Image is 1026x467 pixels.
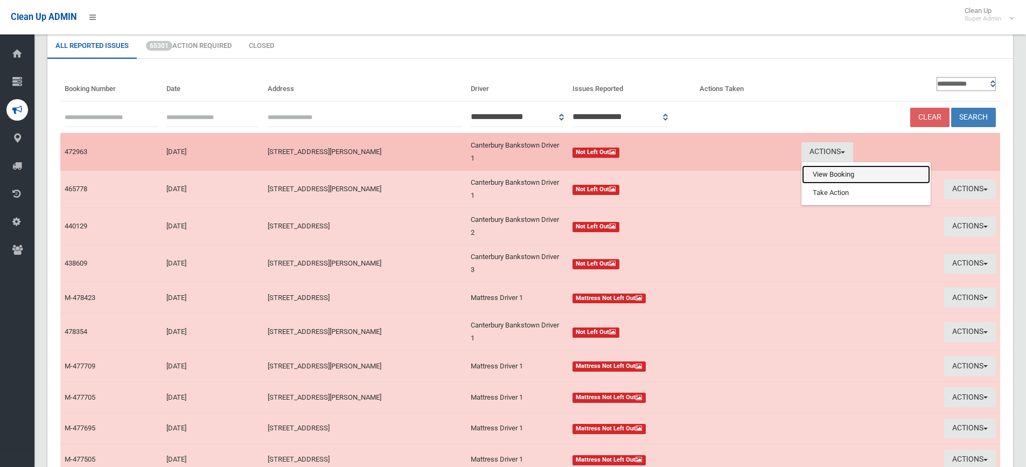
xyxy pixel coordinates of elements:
a: Not Left Out [573,220,793,233]
td: Mattress Driver 1 [466,282,568,313]
span: Mattress Not Left Out [573,424,646,434]
span: Not Left Out [573,259,620,269]
td: [DATE] [162,313,264,351]
a: Mattress Not Left Out [573,291,793,304]
td: [DATE] [162,382,264,413]
button: Actions [801,142,853,162]
td: [STREET_ADDRESS] [263,208,466,245]
td: [STREET_ADDRESS][PERSON_NAME] [263,245,466,282]
th: Driver [466,72,568,101]
span: 65301 [146,41,172,51]
span: Mattress Not Left Out [573,455,646,465]
a: View Booking [802,165,930,184]
td: Canterbury Bankstown Driver 1 [466,313,568,351]
small: Super Admin [965,15,1002,23]
td: [DATE] [162,413,264,444]
a: Closed [241,34,282,59]
a: 438609 [65,259,87,267]
span: Clean Up [959,6,1013,23]
a: 472963 [65,148,87,156]
td: [STREET_ADDRESS][PERSON_NAME] [263,351,466,382]
td: [STREET_ADDRESS] [263,282,466,313]
td: Canterbury Bankstown Driver 2 [466,208,568,245]
span: Mattress Not Left Out [573,294,646,304]
a: All Reported Issues [47,34,137,59]
button: Actions [944,419,996,438]
button: Actions [944,356,996,376]
button: Actions [944,387,996,407]
th: Address [263,72,466,101]
a: Mattress Not Left Out [573,422,793,435]
a: Not Left Out [573,183,793,196]
a: Mattress Not Left Out [573,391,793,404]
a: 478354 [65,327,87,336]
button: Search [951,108,996,128]
th: Issues Reported [568,72,696,101]
td: [STREET_ADDRESS][PERSON_NAME] [263,171,466,208]
button: Actions [944,179,996,199]
span: Mattress Not Left Out [573,361,646,372]
th: Date [162,72,264,101]
td: [DATE] [162,245,264,282]
td: [STREET_ADDRESS][PERSON_NAME] [263,313,466,351]
span: Not Left Out [573,148,620,158]
a: Not Left Out [573,325,793,338]
a: M-477695 [65,424,95,432]
a: 65301Action Required [138,34,240,59]
button: Actions [944,254,996,274]
td: [DATE] [162,282,264,313]
a: 440129 [65,222,87,230]
td: Canterbury Bankstown Driver 3 [466,245,568,282]
button: Actions [944,288,996,308]
span: Not Left Out [573,327,620,338]
td: Canterbury Bankstown Driver 1 [466,171,568,208]
td: [STREET_ADDRESS] [263,413,466,444]
a: M-478423 [65,294,95,302]
td: [DATE] [162,208,264,245]
a: Take Action [802,184,930,202]
th: Booking Number [60,72,162,101]
td: Canterbury Bankstown Driver 1 [466,133,568,171]
td: [DATE] [162,351,264,382]
span: Not Left Out [573,222,620,232]
a: M-477709 [65,362,95,370]
a: Mattress Not Left Out [573,360,793,373]
td: Mattress Driver 1 [466,413,568,444]
span: Clean Up ADMIN [11,12,76,22]
td: [STREET_ADDRESS][PERSON_NAME] [263,133,466,171]
button: Actions [944,322,996,342]
td: [STREET_ADDRESS][PERSON_NAME] [263,382,466,413]
a: Not Left Out [573,145,793,158]
a: M-477705 [65,393,95,401]
a: M-477505 [65,455,95,463]
a: Not Left Out [573,257,793,270]
button: Actions [944,217,996,236]
span: Mattress Not Left Out [573,393,646,403]
td: [DATE] [162,133,264,171]
td: [DATE] [162,171,264,208]
a: Clear [910,108,950,128]
a: 465778 [65,185,87,193]
td: Mattress Driver 1 [466,382,568,413]
a: Mattress Not Left Out [573,453,793,466]
td: Mattress Driver 1 [466,351,568,382]
span: Not Left Out [573,185,620,195]
th: Actions Taken [695,72,797,101]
